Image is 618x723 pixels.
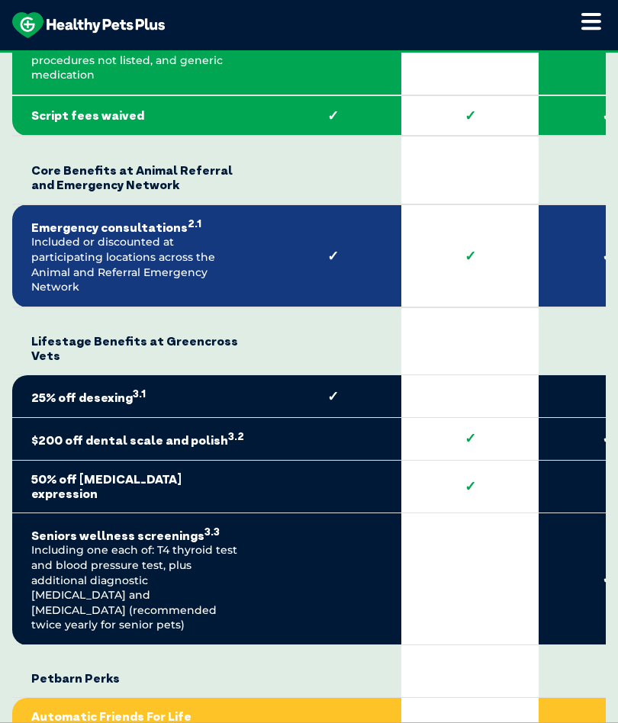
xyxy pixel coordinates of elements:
sup: 3.3 [204,525,220,538]
td: Including one each of: T4 thyroid test and blood pressure test, plus additional diagnostic [MEDIC... [12,513,264,644]
sup: 2.1 [188,217,201,230]
strong: $200 off dental scale and polish [31,429,245,448]
span: Proactive, preventative wellness program designed to keep your pet healthier and happier for longer [24,50,594,64]
strong: ✓ [283,248,382,265]
strong: ✓ [283,108,382,124]
strong: Seniors wellness screenings [31,525,245,544]
sup: 3.2 [228,430,244,442]
strong: ✓ [283,388,382,405]
strong: Script fees waived [31,108,245,123]
sup: 3.1 [133,387,146,400]
img: hpp-logo [12,12,165,38]
strong: Emergency consultations [31,217,245,236]
strong: ✓ [420,108,520,124]
strong: ✓ [420,478,520,495]
strong: Petbarn Perks [31,657,245,686]
strong: Lifestage Benefits at Greencross Vets [31,320,245,364]
strong: ✓ [420,248,520,265]
strong: ✓ [420,430,520,447]
strong: 50% off [MEDICAL_DATA] expression [31,472,245,501]
td: Included or discounted at participating locations across the Animal and Referral Emergency Network [12,204,264,307]
strong: Core Benefits at Animal Referral and Emergency Network [31,148,245,192]
strong: 25% off desexing [31,387,245,406]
